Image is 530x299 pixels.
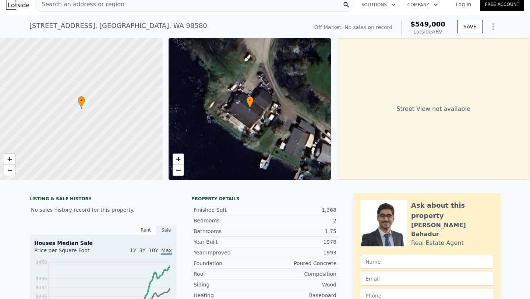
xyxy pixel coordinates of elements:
span: 1Y [130,247,136,253]
a: Zoom out [4,165,15,176]
div: 1.75 [265,228,336,235]
span: + [7,154,12,163]
div: Street View not available [337,38,530,180]
div: [STREET_ADDRESS] , [GEOGRAPHIC_DATA] , WA 98580 [29,21,207,31]
span: • [78,97,85,104]
tspan: $386 [36,276,47,281]
div: Baseboard [265,292,336,299]
div: Sale [156,225,177,235]
span: − [176,165,180,175]
span: • [246,97,254,104]
div: Bedrooms [194,217,265,224]
div: Heating [194,292,265,299]
a: Zoom in [173,154,184,165]
div: Houses Median Sale [34,239,172,247]
div: Ask about this property [411,200,493,221]
span: Max [161,247,172,255]
input: Name [361,255,493,269]
tspan: $296 [36,294,47,299]
div: Property details [191,196,339,202]
div: • [246,96,254,109]
div: Rent [135,225,156,235]
input: Email [361,272,493,286]
div: Lotside ARV [410,28,445,35]
div: Composition [265,270,336,278]
span: − [7,165,12,175]
div: Bathrooms [194,228,265,235]
a: Zoom in [4,154,15,165]
button: SAVE [457,20,483,33]
a: Zoom out [173,165,184,176]
div: Siding [194,281,265,288]
span: 3Y [139,247,145,253]
tspan: $469 [36,260,47,265]
span: $549,000 [410,20,445,28]
div: Year Built [194,238,265,246]
span: + [176,154,180,163]
div: Year Improved [194,249,265,256]
tspan: $341 [36,285,47,290]
div: [PERSON_NAME] Bahadur [411,221,493,239]
button: Show Options [486,19,501,34]
div: Price per Square Foot [34,247,103,258]
div: Wood [265,281,336,288]
div: Real Estate Agent [411,239,464,247]
div: No sales history record for this property. [29,203,177,217]
div: Off Market. No sales on record [314,24,392,31]
div: Roof [194,270,265,278]
div: 1,368 [265,206,336,214]
div: Finished Sqft [194,206,265,214]
div: 2 [265,217,336,224]
div: 1993 [265,249,336,256]
div: LISTING & SALE HISTORY [29,196,177,203]
span: 10Y [149,247,158,253]
div: 1978 [265,238,336,246]
div: Foundation [194,260,265,267]
div: Poured Concrete [265,260,336,267]
div: • [78,96,85,109]
a: Log In [447,1,480,8]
